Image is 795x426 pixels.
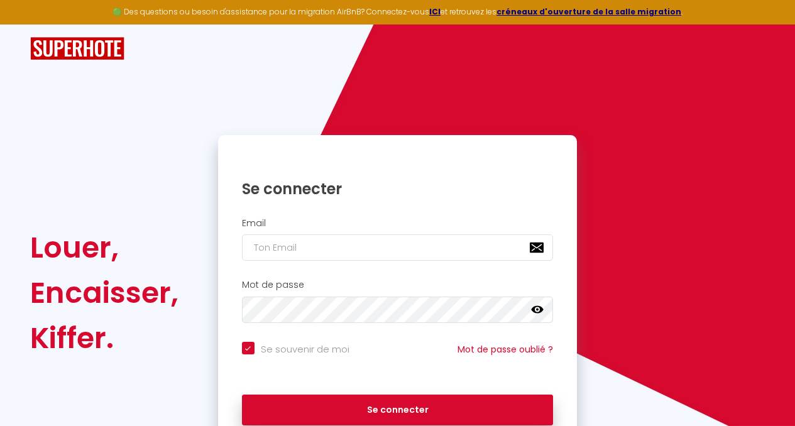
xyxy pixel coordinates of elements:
[242,395,554,426] button: Se connecter
[496,6,681,17] a: créneaux d'ouverture de la salle migration
[30,37,124,60] img: SuperHote logo
[429,6,441,17] a: ICI
[242,218,554,229] h2: Email
[242,179,554,199] h1: Se connecter
[30,225,178,270] div: Louer,
[242,234,554,261] input: Ton Email
[30,315,178,361] div: Kiffer.
[458,343,553,356] a: Mot de passe oublié ?
[30,270,178,315] div: Encaisser,
[242,280,554,290] h2: Mot de passe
